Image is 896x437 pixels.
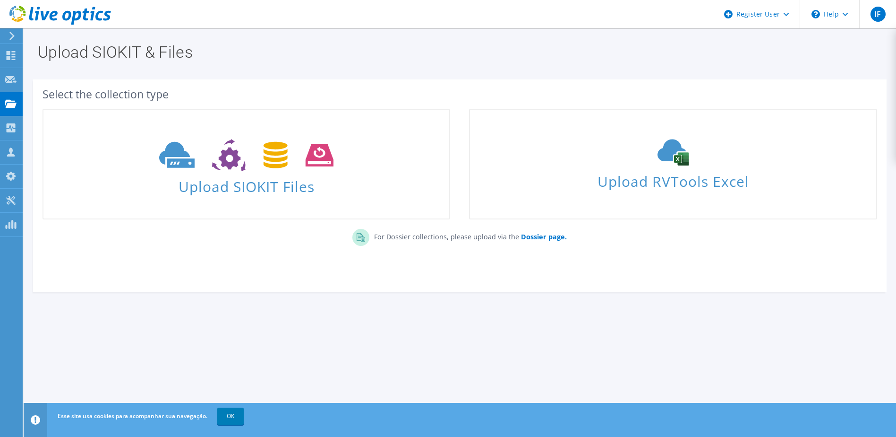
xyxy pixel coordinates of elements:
[521,232,567,241] b: Dossier page.
[43,89,877,99] div: Select the collection type
[43,109,450,219] a: Upload SIOKIT Files
[870,7,886,22] span: IF
[369,229,567,242] p: For Dossier collections, please upload via the
[811,10,820,18] svg: \n
[519,232,567,241] a: Dossier page.
[58,412,207,420] span: Esse site usa cookies para acompanhar sua navegação.
[470,169,876,189] span: Upload RVTools Excel
[43,174,449,194] span: Upload SIOKIT Files
[469,109,877,219] a: Upload RVTools Excel
[217,408,244,425] a: OK
[38,44,877,60] h1: Upload SIOKIT & Files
